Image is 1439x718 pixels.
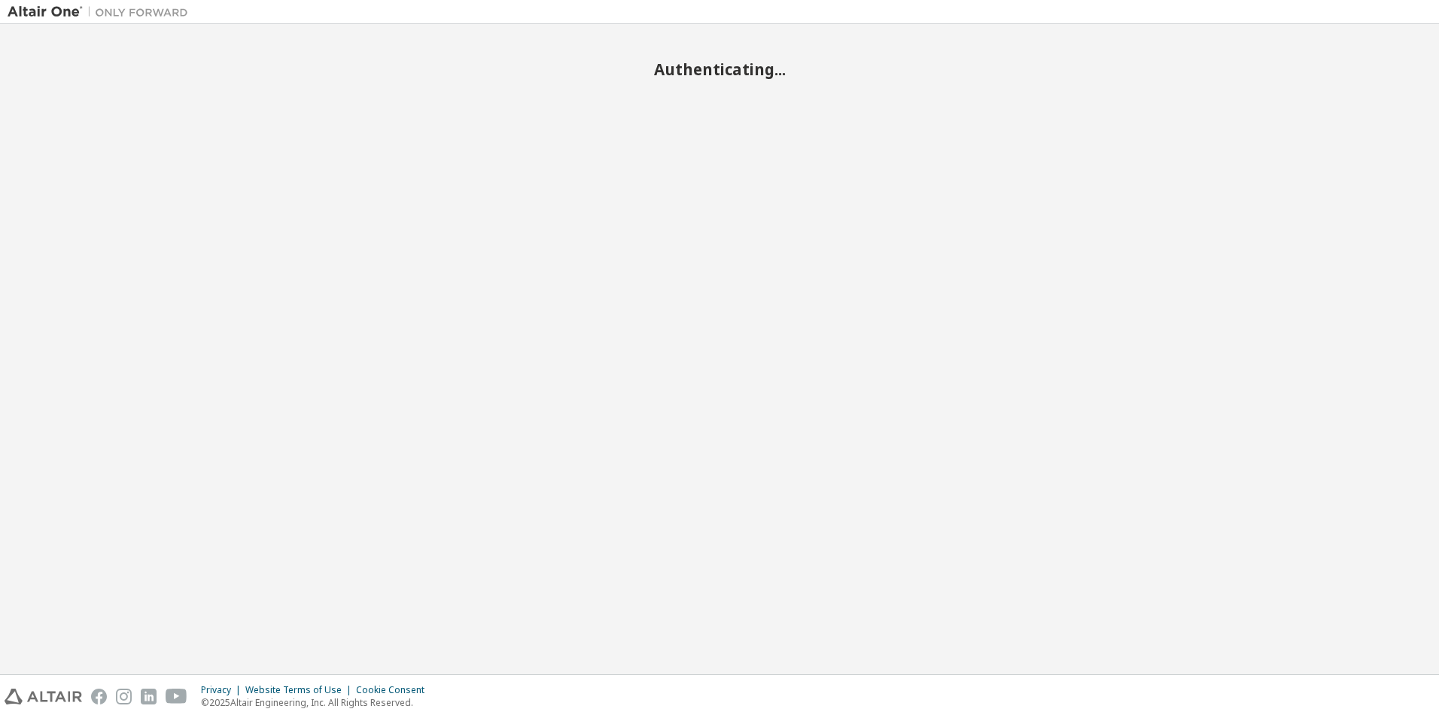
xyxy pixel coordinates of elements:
[91,689,107,704] img: facebook.svg
[116,689,132,704] img: instagram.svg
[245,684,356,696] div: Website Terms of Use
[201,696,434,709] p: © 2025 Altair Engineering, Inc. All Rights Reserved.
[141,689,157,704] img: linkedin.svg
[201,684,245,696] div: Privacy
[8,5,196,20] img: Altair One
[5,689,82,704] img: altair_logo.svg
[166,689,187,704] img: youtube.svg
[356,684,434,696] div: Cookie Consent
[8,59,1431,79] h2: Authenticating...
